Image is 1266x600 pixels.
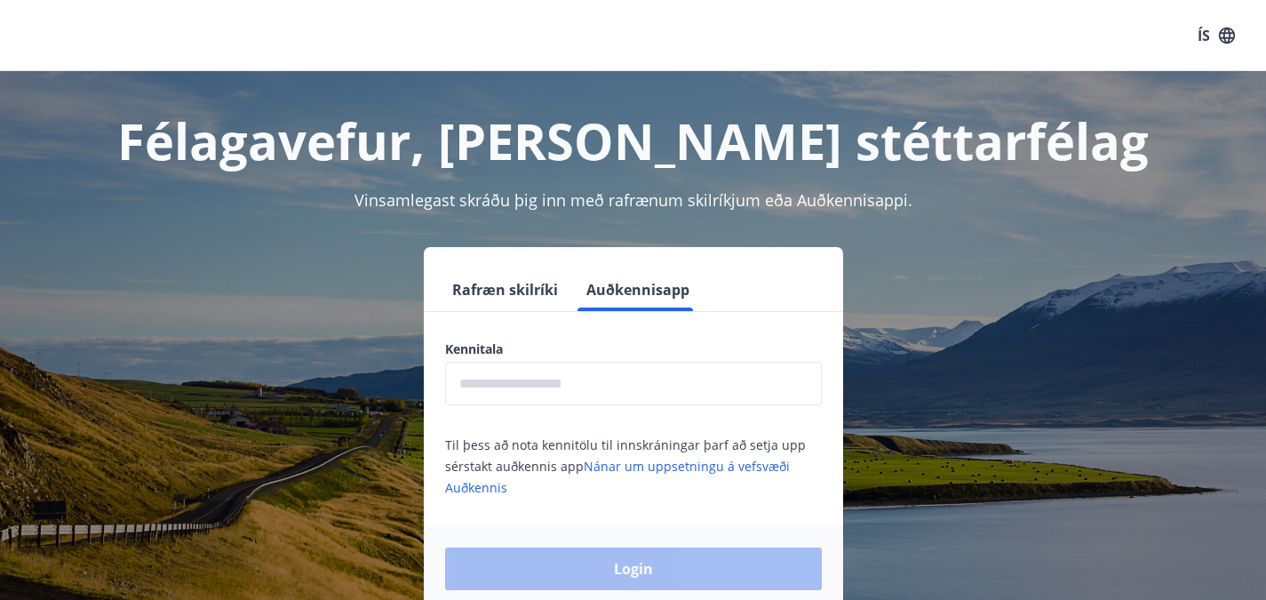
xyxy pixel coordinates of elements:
[354,189,912,211] span: Vinsamlegast skráðu þig inn með rafrænum skilríkjum eða Auðkennisappi.
[21,107,1245,174] h1: Félagavefur, [PERSON_NAME] stéttarfélag
[445,436,806,496] span: Til þess að nota kennitölu til innskráningar þarf að setja upp sérstakt auðkennis app
[1188,20,1245,52] button: ÍS
[579,268,697,311] button: Auðkennisapp
[445,268,565,311] button: Rafræn skilríki
[445,458,790,496] a: Nánar um uppsetningu á vefsvæði Auðkennis
[445,340,822,358] label: Kennitala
